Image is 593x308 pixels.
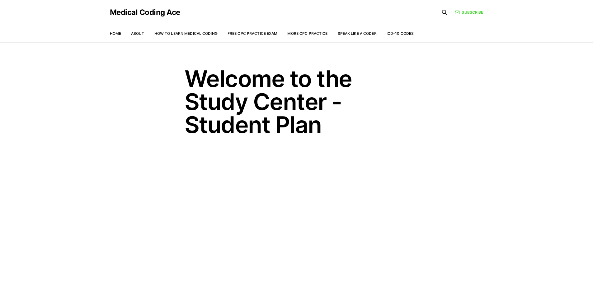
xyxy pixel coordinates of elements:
h1: Welcome to the Study Center - Student Plan [185,67,409,136]
a: More CPC Practice [287,31,327,36]
a: Home [110,31,121,36]
a: Medical Coding Ace [110,9,180,16]
a: Subscribe [455,10,483,15]
a: Free CPC Practice Exam [228,31,278,36]
a: ICD-10 Codes [387,31,414,36]
a: About [131,31,144,36]
a: Speak Like a Coder [338,31,377,36]
a: How to Learn Medical Coding [154,31,218,36]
